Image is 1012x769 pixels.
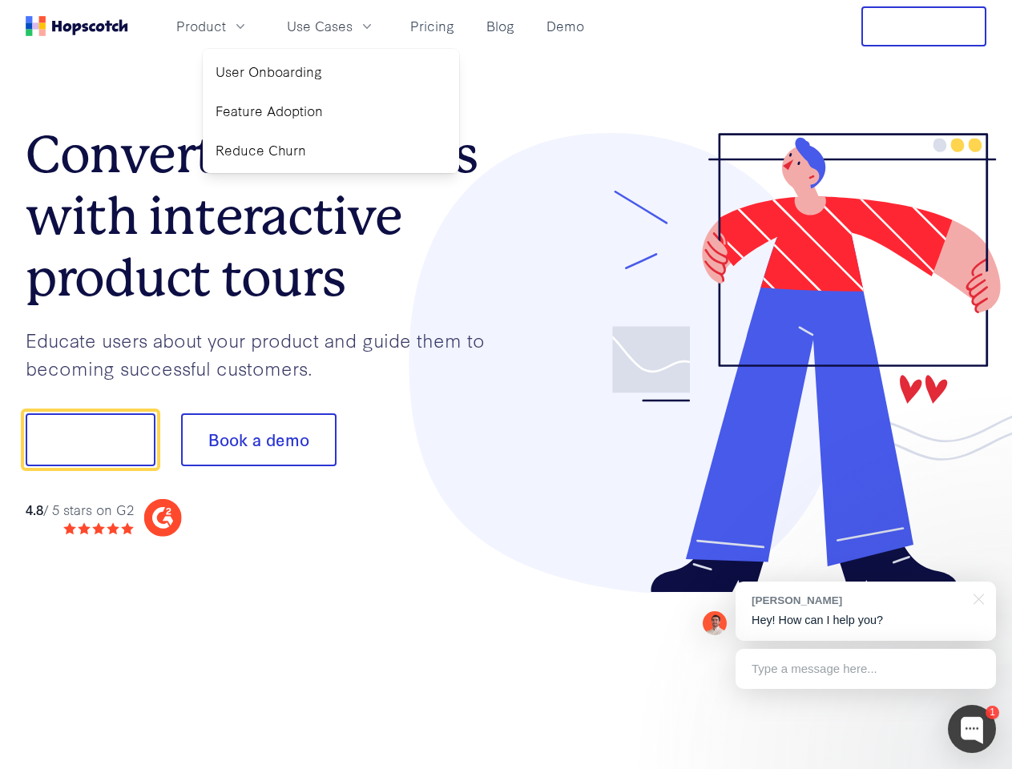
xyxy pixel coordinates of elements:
[181,413,337,466] button: Book a demo
[540,13,591,39] a: Demo
[26,500,134,520] div: / 5 stars on G2
[736,649,996,689] div: Type a message here...
[26,326,506,381] p: Educate users about your product and guide them to becoming successful customers.
[404,13,461,39] a: Pricing
[480,13,521,39] a: Blog
[26,500,43,518] strong: 4.8
[752,593,964,608] div: [PERSON_NAME]
[176,16,226,36] span: Product
[209,134,453,167] a: Reduce Churn
[26,16,128,36] a: Home
[26,124,506,308] h1: Convert more trials with interactive product tours
[986,706,999,719] div: 1
[287,16,353,36] span: Use Cases
[26,413,155,466] button: Show me!
[209,55,453,88] a: User Onboarding
[703,611,727,635] img: Mark Spera
[167,13,258,39] button: Product
[861,6,986,46] button: Free Trial
[277,13,385,39] button: Use Cases
[209,95,453,127] a: Feature Adoption
[752,612,980,629] p: Hey! How can I help you?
